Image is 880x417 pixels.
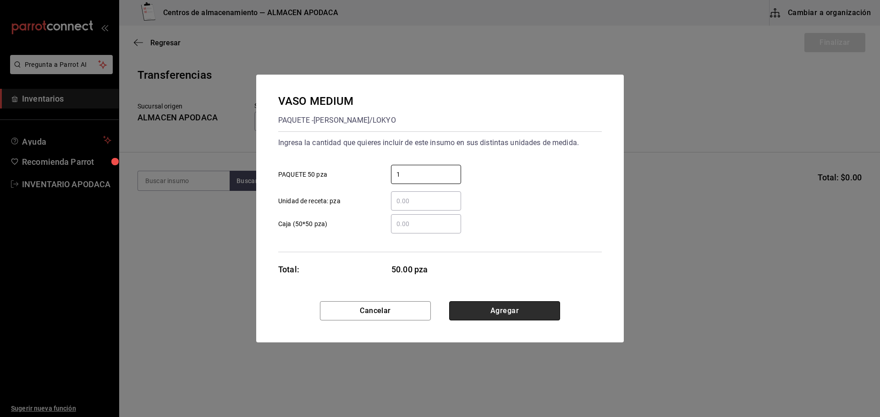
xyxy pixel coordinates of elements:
div: Total: [278,263,299,276]
input: Caja (50*50 pza) [391,218,461,229]
div: VASO MEDIUM [278,93,396,109]
div: Ingresa la cantidad que quieres incluir de este insumo en sus distintas unidades de medida. [278,135,602,150]
button: Agregar [449,301,560,320]
span: 50.00 pza [391,263,462,276]
span: Caja (50*50 pza) [278,219,327,229]
input: PAQUETE 50 pza [391,169,461,180]
button: Cancelar [320,301,431,320]
input: Unidad de receta: pza [391,195,461,206]
div: PAQUETE - [PERSON_NAME]/LOKYO [278,113,396,128]
span: Unidad de receta: pza [278,196,341,206]
span: PAQUETE 50 pza [278,170,327,179]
